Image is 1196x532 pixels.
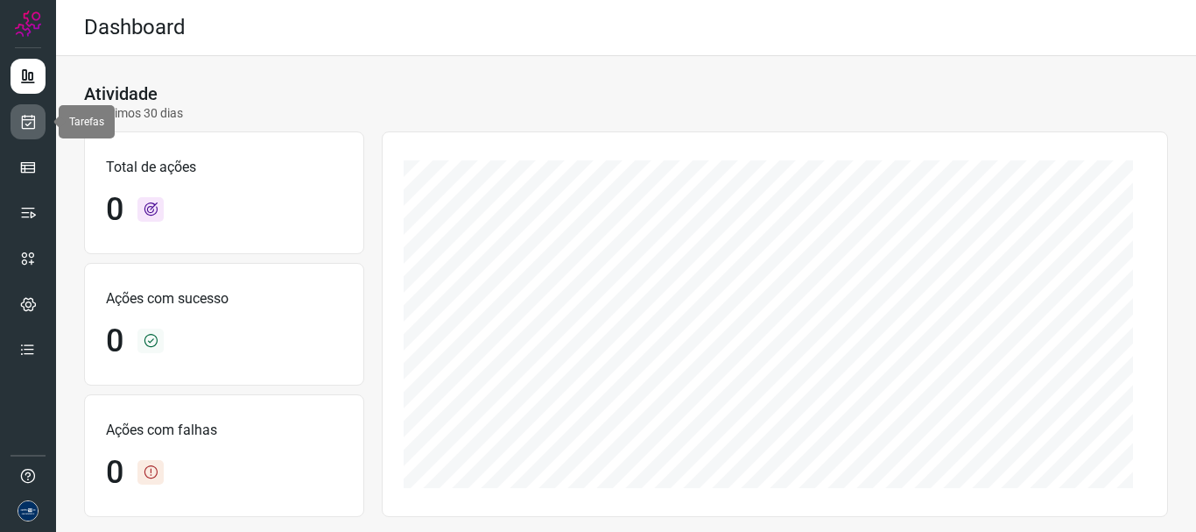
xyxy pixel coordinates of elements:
[84,104,183,123] p: Últimos 30 dias
[18,500,39,521] img: d06bdf07e729e349525d8f0de7f5f473.png
[106,420,342,441] p: Ações com falhas
[106,157,342,178] p: Total de ações
[106,191,123,229] h1: 0
[106,454,123,492] h1: 0
[84,15,186,40] h2: Dashboard
[106,323,123,360] h1: 0
[84,83,158,104] h3: Atividade
[69,116,104,128] span: Tarefas
[106,288,342,309] p: Ações com sucesso
[15,11,41,37] img: Logo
